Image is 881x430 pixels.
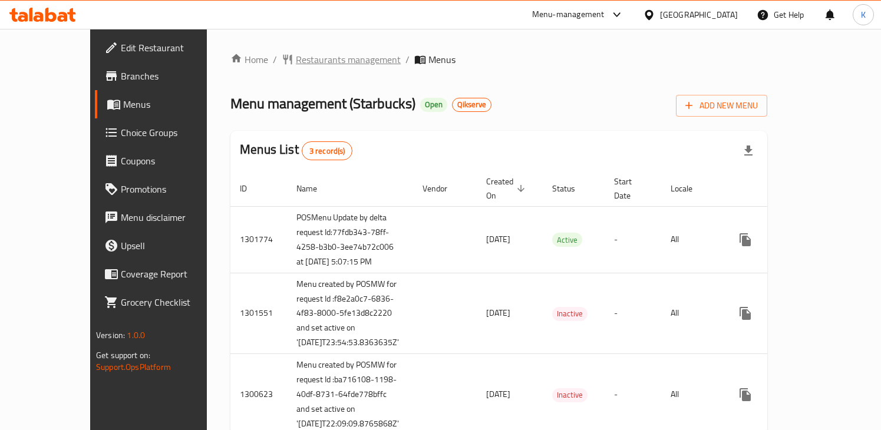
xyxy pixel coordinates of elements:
td: All [661,273,722,354]
div: Export file [734,137,763,165]
span: 3 record(s) [302,145,352,157]
span: Open [420,100,447,110]
span: [DATE] [486,305,510,320]
div: Menu-management [532,8,605,22]
nav: breadcrumb [230,52,767,67]
td: POSMenu Update by delta request Id:77fdb343-78ff-4258-b3b0-3ee74b72c006 at [DATE] 5:07:15 PM [287,206,413,273]
td: All [661,206,722,273]
td: - [605,273,661,354]
button: Change Status [760,299,788,328]
span: Promotions [121,182,228,196]
span: Upsell [121,239,228,253]
div: Open [420,98,447,112]
span: Grocery Checklist [121,295,228,309]
span: Qikserve [453,100,491,110]
a: Upsell [95,231,237,260]
button: more [731,226,760,254]
span: Start Date [614,174,647,203]
td: 1301774 [230,206,287,273]
a: Choice Groups [95,118,237,147]
span: Vendor [423,181,463,196]
a: Promotions [95,175,237,203]
span: Active [552,233,582,247]
span: Branches [121,69,228,83]
span: Edit Restaurant [121,41,228,55]
a: Menu disclaimer [95,203,237,231]
button: Add New Menu [676,95,767,117]
span: Menu disclaimer [121,210,228,224]
span: [DATE] [486,231,510,247]
a: Grocery Checklist [95,288,237,316]
a: Menus [95,90,237,118]
button: Change Status [760,381,788,409]
a: Restaurants management [282,52,401,67]
a: Edit Restaurant [95,34,237,62]
li: / [405,52,410,67]
td: Menu created by POSMW for request Id :f8e2a0c7-6836-4f83-8000-5fe13d8c2220 and set active on '[DA... [287,273,413,354]
span: ID [240,181,262,196]
td: 1301551 [230,273,287,354]
span: Locale [671,181,708,196]
span: Status [552,181,590,196]
span: Coverage Report [121,267,228,281]
span: Choice Groups [121,125,228,140]
span: K [861,8,866,21]
button: more [731,299,760,328]
span: Add New Menu [685,98,758,113]
span: Restaurants management [296,52,401,67]
span: Inactive [552,307,588,320]
span: [DATE] [486,386,510,402]
div: Total records count [302,141,353,160]
a: Coupons [95,147,237,175]
a: Home [230,52,268,67]
th: Actions [722,171,854,207]
button: more [731,381,760,409]
h2: Menus List [240,141,352,160]
div: [GEOGRAPHIC_DATA] [660,8,738,21]
span: Inactive [552,388,588,402]
span: Coupons [121,154,228,168]
span: Menus [123,97,228,111]
a: Coverage Report [95,260,237,288]
span: Created On [486,174,529,203]
a: Support.OpsPlatform [96,359,171,375]
td: - [605,206,661,273]
span: Version: [96,328,125,343]
span: Name [296,181,332,196]
li: / [273,52,277,67]
a: Branches [95,62,237,90]
span: Menus [428,52,456,67]
div: Inactive [552,388,588,402]
span: Menu management ( Starbucks ) [230,90,415,117]
span: 1.0.0 [127,328,145,343]
span: Get support on: [96,348,150,363]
